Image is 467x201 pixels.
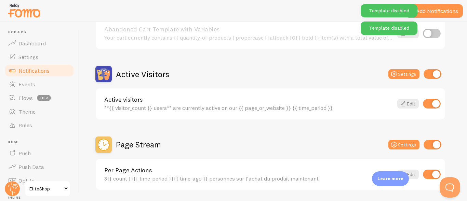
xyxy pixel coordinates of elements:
[361,21,417,35] div: Template disabled
[388,140,419,149] button: Settings
[372,171,409,186] div: Learn more
[116,69,169,80] h2: Active Visitors
[4,50,75,64] a: Settings
[104,34,393,41] div: Your cart currently contains {{ quantity_of_products | propercase | fallback [0] | bold }} item(s...
[397,99,419,109] a: Edit
[104,97,393,103] a: Active visitors
[377,175,403,182] p: Learn more
[18,177,35,184] span: Opt-In
[7,2,41,19] img: fomo-relay-logo-orange.svg
[8,140,75,145] span: Push
[397,170,419,179] a: Edit
[104,167,393,173] a: Per Page Actions
[18,95,33,101] span: Flows
[18,81,35,88] span: Events
[104,26,393,32] a: Abandoned Cart Template with Variables
[440,177,460,198] iframe: Help Scout Beacon - Open
[4,160,75,174] a: Push Data
[29,185,62,193] span: EliteShop
[18,108,36,115] span: Theme
[104,105,393,111] div: **{{ visitor_count }} users** are currently active on our {{ page_or_website }} {{ time_period }}
[4,174,75,187] a: Opt-In
[18,67,50,74] span: Notifications
[18,122,32,129] span: Rules
[25,181,71,197] a: EliteShop
[4,105,75,118] a: Theme
[8,196,75,200] span: Inline
[18,163,44,170] span: Push Data
[37,95,51,101] span: beta
[4,146,75,160] a: Push
[4,64,75,77] a: Notifications
[95,66,112,82] img: Active Visitors
[4,118,75,132] a: Rules
[116,139,161,150] h2: Page Stream
[4,91,75,105] a: Flows beta
[18,40,46,47] span: Dashboard
[361,4,417,17] div: Template disabled
[18,54,38,60] span: Settings
[4,37,75,50] a: Dashboard
[8,30,75,34] span: Pop-ups
[388,69,419,79] button: Settings
[95,137,112,153] img: Page Stream
[18,150,31,157] span: Push
[4,77,75,91] a: Events
[104,175,393,182] div: 3{{ count }}{{ time_period }}{{ time_ago }} personnes sur l'achat du produit maintenant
